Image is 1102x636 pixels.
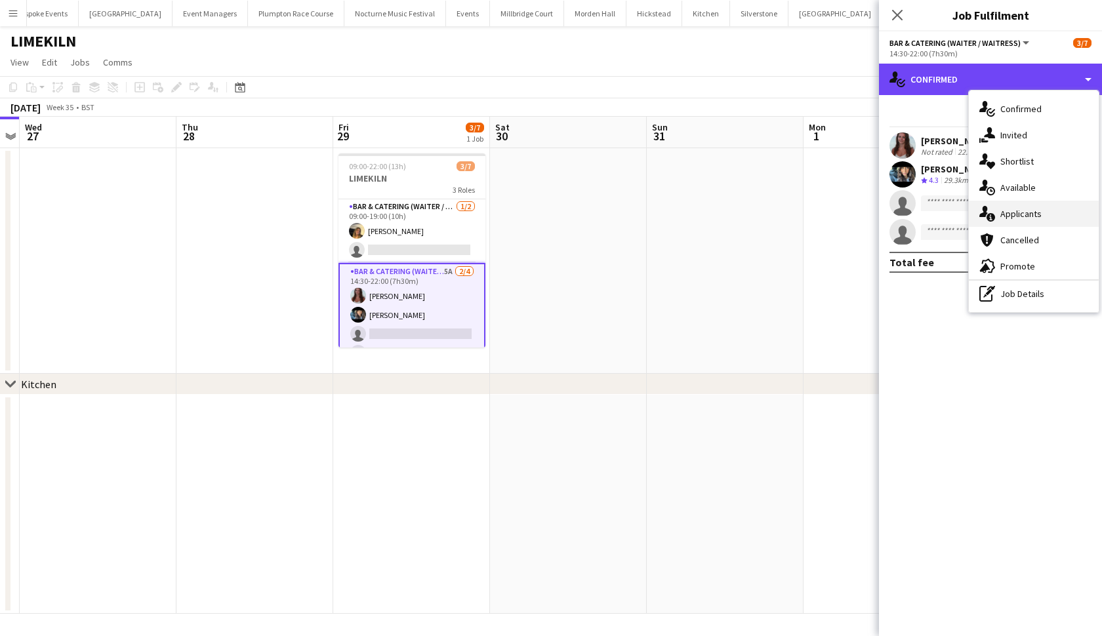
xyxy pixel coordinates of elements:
[338,263,485,367] app-card-role: Bar & Catering (Waiter / waitress)5A2/414:30-22:00 (7h30m)[PERSON_NAME][PERSON_NAME]
[344,1,446,26] button: Nocturne Music Festival
[889,49,1092,58] div: 14:30-22:00 (7h30m)
[941,175,971,186] div: 29.3km
[42,56,57,68] span: Edit
[921,135,990,147] div: [PERSON_NAME]
[25,121,42,133] span: Wed
[682,1,730,26] button: Kitchen
[248,1,344,26] button: Plumpton Race Course
[337,129,349,144] span: 29
[182,121,198,133] span: Thu
[889,38,1031,48] button: Bar & Catering (Waiter / waitress)
[338,121,349,133] span: Fri
[43,102,76,112] span: Week 35
[5,54,34,71] a: View
[969,201,1099,227] div: Applicants
[809,121,826,133] span: Mon
[70,56,90,68] span: Jobs
[1073,38,1092,48] span: 3/7
[21,378,56,391] div: Kitchen
[180,129,198,144] span: 28
[969,96,1099,122] div: Confirmed
[889,256,934,269] div: Total fee
[879,64,1102,95] div: Confirmed
[6,1,79,26] button: Bespoke Events
[10,101,41,114] div: [DATE]
[490,1,564,26] button: Millbridge Court
[10,56,29,68] span: View
[457,161,475,171] span: 3/7
[446,1,490,26] button: Events
[879,7,1102,24] h3: Job Fulfilment
[338,172,485,184] h3: LIMEKILN
[37,54,62,71] a: Edit
[921,147,955,157] div: Not rated
[969,253,1099,279] div: Promote
[98,54,138,71] a: Comms
[81,102,94,112] div: BST
[23,129,42,144] span: 27
[453,185,475,195] span: 3 Roles
[788,1,882,26] button: [GEOGRAPHIC_DATA]
[79,1,173,26] button: [GEOGRAPHIC_DATA]
[173,1,248,26] button: Event Managers
[466,123,484,132] span: 3/7
[493,129,510,144] span: 30
[969,174,1099,201] div: Available
[10,31,76,51] h1: LIMEKILN
[626,1,682,26] button: Hickstead
[65,54,95,71] a: Jobs
[466,134,483,144] div: 1 Job
[969,227,1099,253] div: Cancelled
[338,153,485,348] app-job-card: 09:00-22:00 (13h)3/7LIMEKILN3 RolesBar & Catering (Waiter / waitress)1/209:00-19:00 (10h)[PERSON_...
[921,163,993,175] div: [PERSON_NAME]
[889,38,1021,48] span: Bar & Catering (Waiter / waitress)
[969,148,1099,174] div: Shortlist
[807,129,826,144] span: 1
[969,281,1099,307] div: Job Details
[103,56,133,68] span: Comms
[495,121,510,133] span: Sat
[955,147,985,157] div: 22.3km
[564,1,626,26] button: Morden Hall
[929,175,939,185] span: 4.3
[349,161,406,171] span: 09:00-22:00 (13h)
[650,129,668,144] span: 31
[338,199,485,263] app-card-role: Bar & Catering (Waiter / waitress)1/209:00-19:00 (10h)[PERSON_NAME]
[652,121,668,133] span: Sun
[969,122,1099,148] div: Invited
[730,1,788,26] button: Silverstone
